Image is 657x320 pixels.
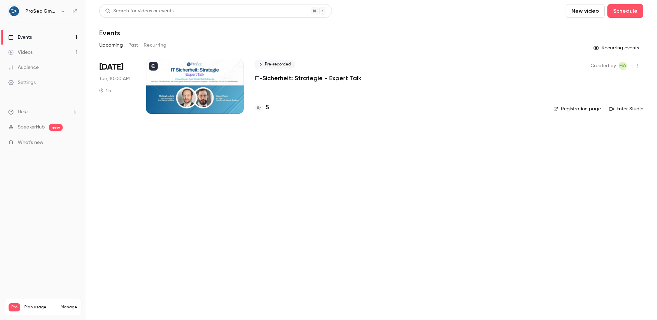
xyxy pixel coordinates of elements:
[566,4,605,18] button: New video
[18,108,28,115] span: Help
[99,62,124,73] span: [DATE]
[99,59,135,114] div: Sep 23 Tue, 10:00 AM (Europe/Berlin)
[49,124,63,131] span: new
[25,8,57,15] h6: ProSec GmbH
[553,106,601,112] a: Registration page
[9,303,20,311] span: Pro
[24,305,56,310] span: Plan usage
[144,40,167,51] button: Recurring
[8,49,33,56] div: Videos
[9,6,20,17] img: ProSec GmbH
[609,106,643,112] a: Enter Studio
[8,64,39,71] div: Audience
[255,60,295,69] span: Pre-recorded
[8,34,32,41] div: Events
[99,88,111,93] div: 1 h
[99,75,130,82] span: Tue, 10:00 AM
[590,42,643,53] button: Recurring events
[619,62,626,70] span: MO
[99,40,123,51] button: Upcoming
[619,62,627,70] span: MD Operative
[591,62,616,70] span: Created by
[18,124,45,131] a: SpeakerHub
[105,8,173,15] div: Search for videos or events
[128,40,138,51] button: Past
[266,103,269,112] h4: 5
[61,305,77,310] a: Manage
[607,4,643,18] button: Schedule
[99,29,120,37] h1: Events
[8,79,36,86] div: Settings
[255,74,361,82] a: IT-Sicherheit: Strategie - Expert Talk
[255,103,269,112] a: 5
[8,108,77,115] li: help-dropdown-opener
[18,139,43,146] span: What's new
